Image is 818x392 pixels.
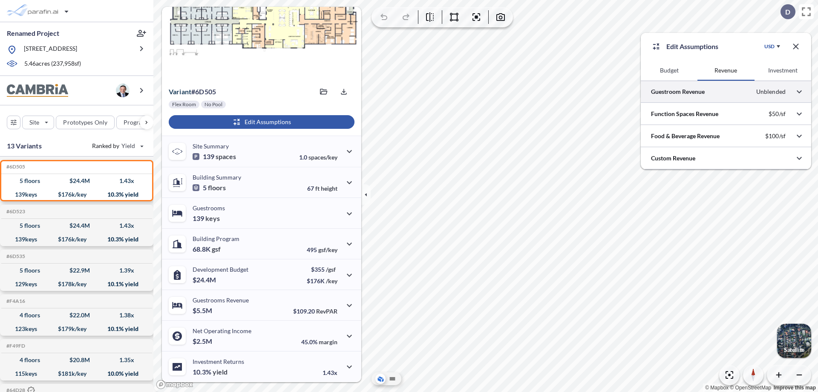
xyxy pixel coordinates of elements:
p: $176K [307,277,337,285]
p: $109.20 [293,308,337,315]
span: Yield [121,142,135,150]
a: OpenStreetMap [730,385,771,391]
button: Program [116,116,162,129]
a: Improve this map [774,385,816,391]
h5: Click to copy the code [5,253,25,259]
p: Development Budget [193,266,248,273]
button: Budget [641,60,697,81]
button: Prototypes Only [56,116,115,129]
span: spaces [216,152,236,161]
button: Site [22,116,54,129]
p: [STREET_ADDRESS] [24,44,77,55]
span: floors [208,183,226,192]
button: Aerial View [375,374,386,384]
span: ft [315,185,320,192]
span: RevPAR [316,308,337,315]
p: Guestrooms [193,204,225,212]
p: Building Program [193,235,239,242]
p: Satellite [784,346,804,353]
p: Renamed Project [7,29,59,38]
button: Edit Assumptions [169,115,354,129]
h5: Click to copy the code [5,298,25,304]
p: $5.5M [193,306,213,315]
span: /key [326,277,337,285]
p: 139 [193,152,236,161]
a: Mapbox [705,385,729,391]
span: /gsf [326,266,336,273]
img: Switcher Image [777,324,811,358]
p: Net Operating Income [193,327,251,334]
p: D [785,8,790,16]
span: keys [205,214,220,223]
p: $2.5M [193,337,213,346]
div: USD [764,43,775,50]
button: Ranked by Yield [85,139,149,153]
p: # 6d505 [169,87,216,96]
p: Edit Assumptions [666,41,718,52]
p: $355 [307,266,337,273]
p: Program [124,118,147,127]
button: Revenue [697,60,754,81]
p: 139 [193,214,220,223]
span: gsf [212,245,221,253]
p: 5.46 acres ( 237,958 sf) [24,59,81,69]
span: yield [213,368,228,376]
span: spaces/key [308,154,337,161]
p: No Pool [204,101,222,108]
p: Building Summary [193,174,241,181]
p: Site Summary [193,142,229,150]
h5: Click to copy the code [5,209,25,215]
p: Guestrooms Revenue [193,296,249,304]
p: Food & Beverage Revenue [651,132,720,140]
p: Investment Returns [193,358,244,365]
p: Flex Room [172,101,196,108]
button: Switcher ImageSatellite [777,324,811,358]
span: margin [319,338,337,346]
p: 1.43x [323,369,337,376]
p: 13 Variants [7,141,42,151]
p: 1.0 [299,154,337,161]
p: $24.4M [193,276,217,284]
h5: Click to copy the code [5,343,25,349]
p: 45.0% [301,338,337,346]
p: 5 [193,183,226,192]
p: 67 [307,185,337,192]
p: Custom Revenue [651,154,695,163]
p: Prototypes Only [63,118,107,127]
p: 10.3% [193,368,228,376]
p: Site [29,118,39,127]
p: $100/sf [765,132,786,140]
a: Mapbox homepage [156,380,193,389]
span: Variant [169,87,191,96]
h5: Click to copy the code [5,164,25,170]
p: Function Spaces Revenue [651,110,718,118]
p: $50/sf [769,110,786,118]
img: user logo [116,84,130,97]
button: Investment [755,60,811,81]
p: 68.8K [193,245,221,253]
p: 495 [307,246,337,253]
span: height [321,185,337,192]
span: gsf/key [318,246,337,253]
img: BrandImage [7,84,68,97]
button: Site Plan [387,374,397,384]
